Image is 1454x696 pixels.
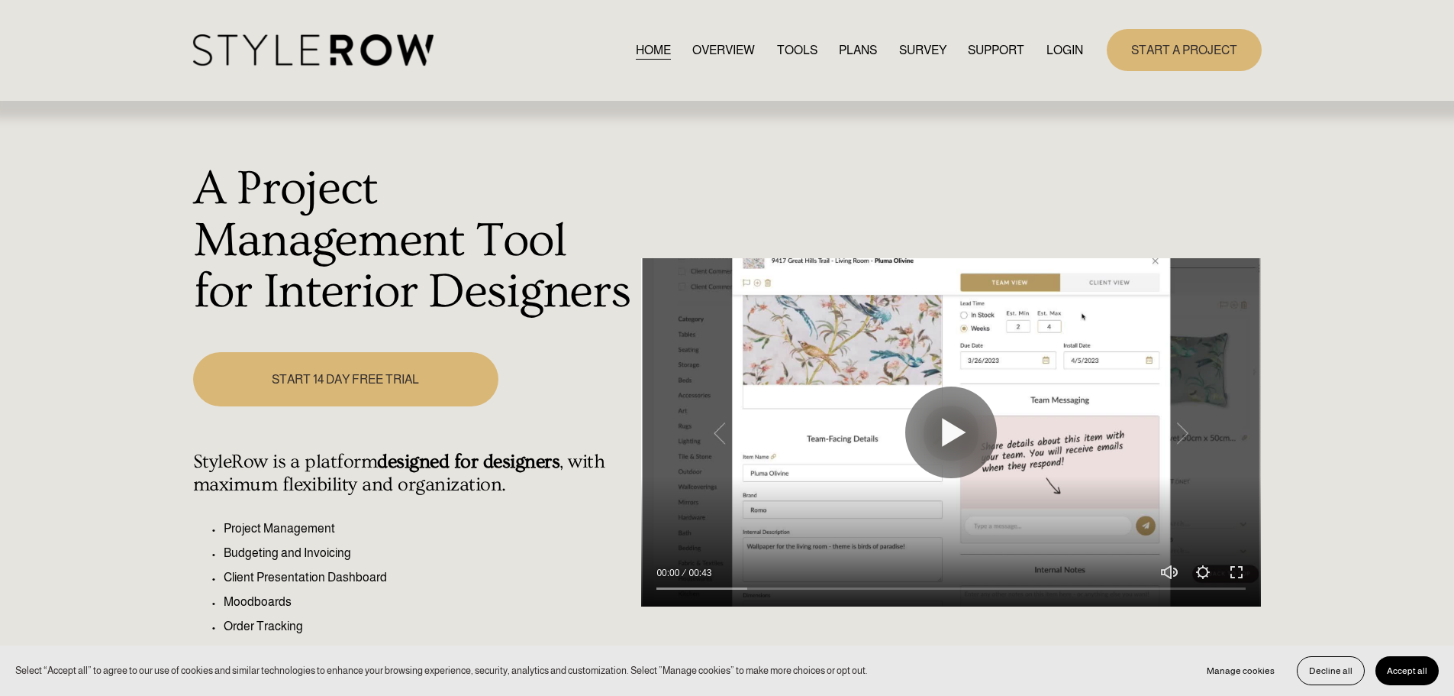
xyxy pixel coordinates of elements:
p: Select “Accept all” to agree to our use of cookies and similar technologies to enhance your brows... [15,663,868,678]
a: LOGIN [1046,40,1083,60]
div: Duration [683,565,715,581]
span: Decline all [1309,665,1352,676]
a: PLANS [839,40,877,60]
p: Client Presentation Dashboard [224,568,634,587]
span: Accept all [1387,665,1427,676]
button: Play [905,387,997,478]
a: START 14 DAY FREE TRIAL [193,352,498,406]
a: OVERVIEW [692,40,755,60]
a: TOOLS [777,40,817,60]
strong: designed for designers [377,451,559,473]
img: StyleRow [193,34,434,66]
h1: A Project Management Tool for Interior Designers [193,163,634,319]
button: Accept all [1375,656,1439,685]
span: Manage cookies [1207,665,1275,676]
a: START A PROJECT [1107,29,1262,71]
span: SUPPORT [968,41,1024,60]
p: Order Tracking [224,617,634,636]
h4: StyleRow is a platform , with maximum flexibility and organization. [193,451,634,497]
input: Seek [656,584,1246,594]
button: Decline all [1297,656,1365,685]
p: Moodboards [224,593,634,611]
a: folder dropdown [968,40,1024,60]
div: Current time [656,565,683,581]
p: Project Management [224,520,634,538]
button: Manage cookies [1195,656,1286,685]
a: HOME [636,40,671,60]
a: SURVEY [899,40,946,60]
p: Budgeting and Invoicing [224,544,634,562]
